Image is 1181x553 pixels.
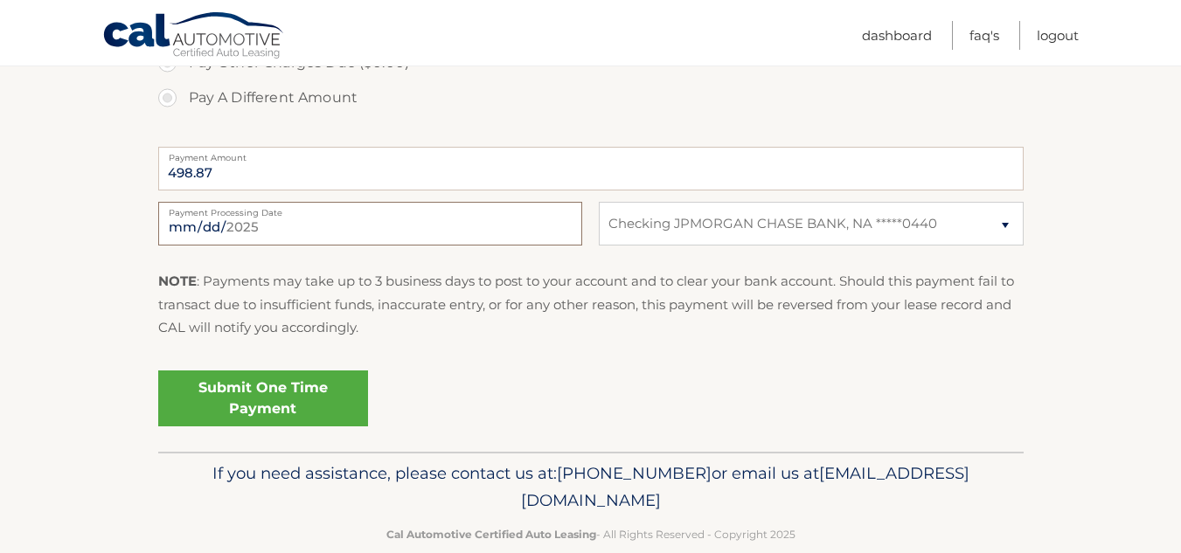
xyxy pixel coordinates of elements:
[170,460,1012,515] p: If you need assistance, please contact us at: or email us at
[386,528,596,541] strong: Cal Automotive Certified Auto Leasing
[158,147,1024,161] label: Payment Amount
[557,463,712,483] span: [PHONE_NUMBER]
[170,525,1012,543] p: - All Rights Reserved - Copyright 2025
[102,11,286,62] a: Cal Automotive
[158,370,368,426] a: Submit One Time Payment
[862,21,932,50] a: Dashboard
[158,202,582,216] label: Payment Processing Date
[969,21,999,50] a: FAQ's
[158,273,197,289] strong: NOTE
[158,147,1024,190] input: Payment Amount
[158,202,582,245] input: Payment Date
[1037,21,1079,50] a: Logout
[158,270,1024,339] p: : Payments may take up to 3 business days to post to your account and to clear your bank account....
[158,80,1024,115] label: Pay A Different Amount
